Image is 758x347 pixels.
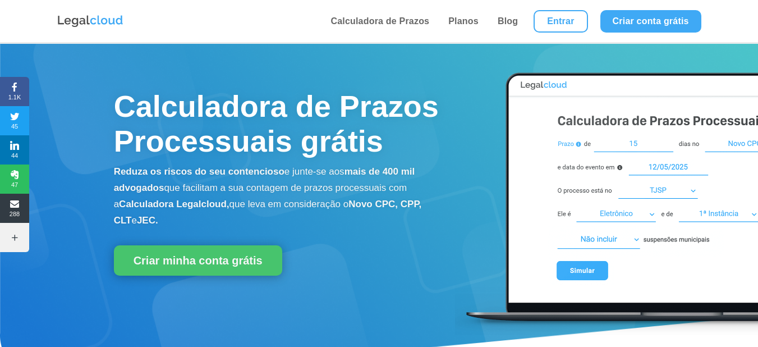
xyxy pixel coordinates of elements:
[114,89,439,158] span: Calculadora de Prazos Processuais grátis
[114,166,284,177] b: Reduza os riscos do seu contencioso
[114,164,455,229] p: e junte-se aos que facilitam a sua contagem de prazos processuais com a que leva em consideração o e
[57,14,124,29] img: Logo da Legalcloud
[600,10,701,33] a: Criar conta grátis
[114,245,282,276] a: Criar minha conta grátis
[534,10,587,33] a: Entrar
[114,199,422,226] b: Novo CPC, CPP, CLT
[119,199,229,209] b: Calculadora Legalcloud,
[114,166,415,193] b: mais de 400 mil advogados
[137,215,158,226] b: JEC.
